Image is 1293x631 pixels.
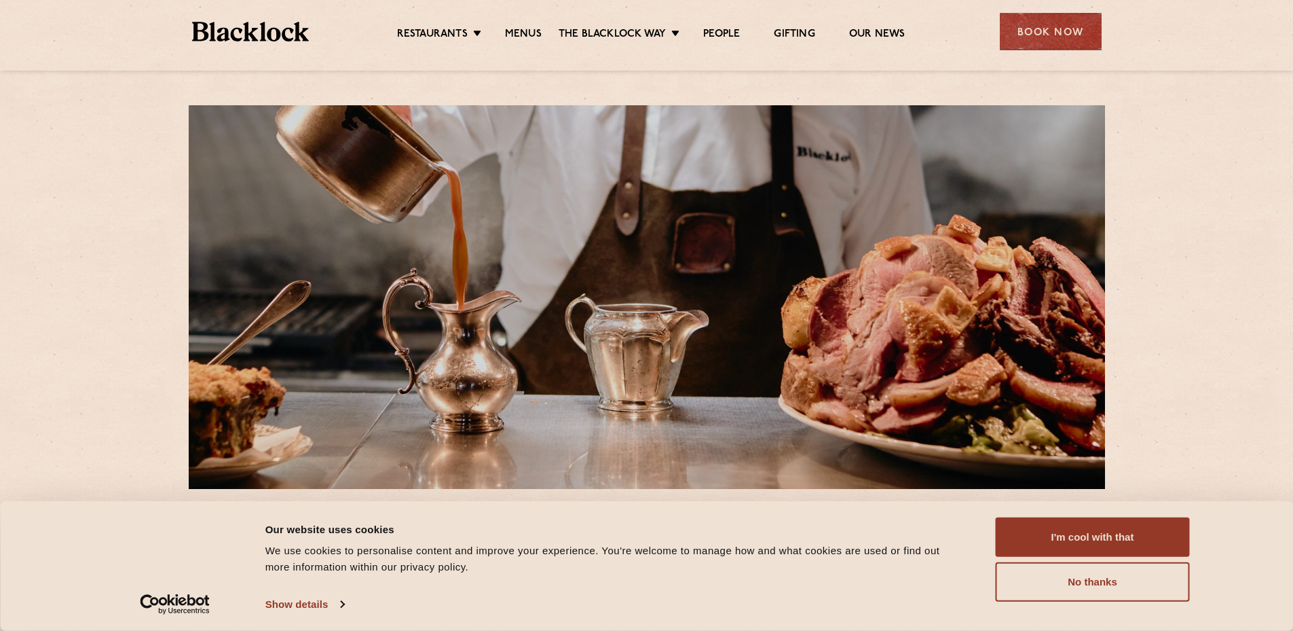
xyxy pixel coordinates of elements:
[849,28,905,43] a: Our News
[996,562,1190,602] button: No thanks
[115,594,234,615] a: Usercentrics Cookiebot - opens in a new window
[996,518,1190,557] button: I'm cool with that
[192,22,310,41] img: BL_Textured_Logo-footer-cropped.svg
[265,543,965,575] div: We use cookies to personalise content and improve your experience. You're welcome to manage how a...
[1000,13,1102,50] div: Book Now
[265,521,965,537] div: Our website uses cookies
[397,28,468,43] a: Restaurants
[559,28,666,43] a: The Blacklock Way
[505,28,542,43] a: Menus
[703,28,740,43] a: People
[265,594,344,615] a: Show details
[774,28,814,43] a: Gifting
